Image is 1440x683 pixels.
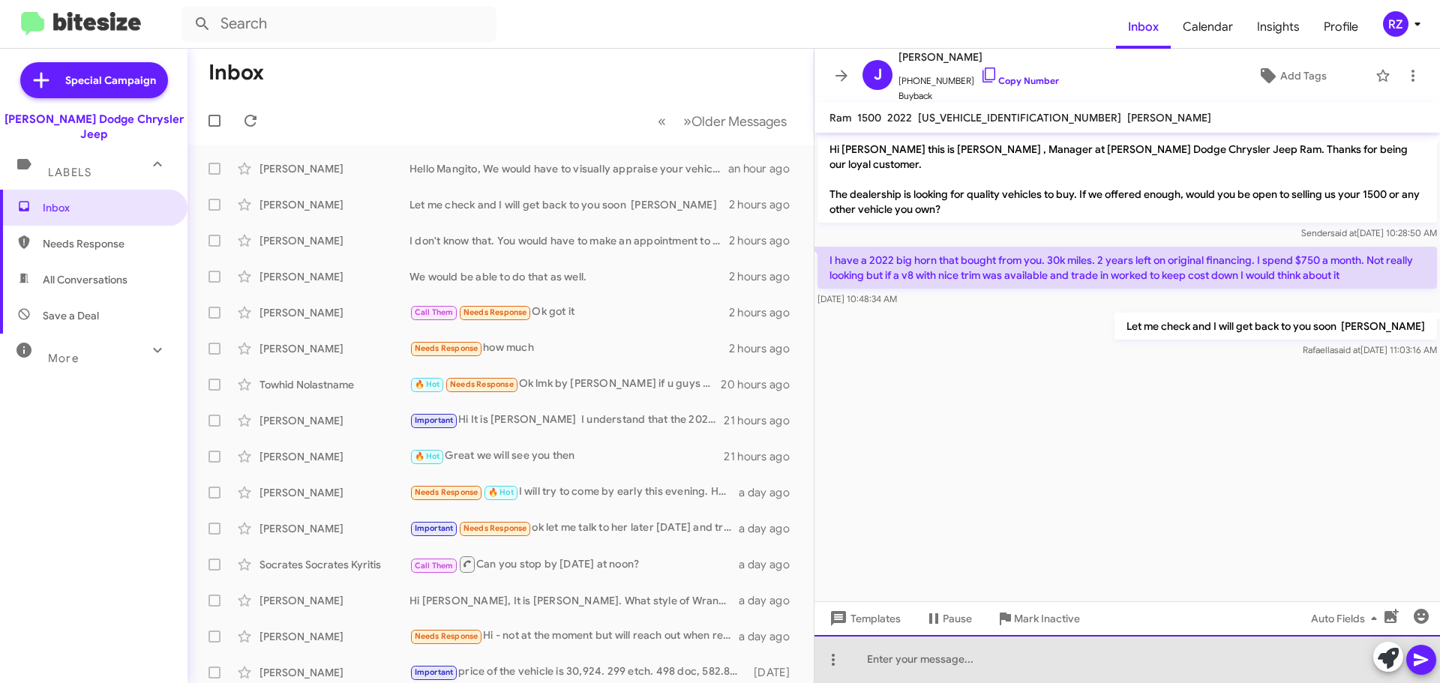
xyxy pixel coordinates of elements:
[1116,5,1171,49] a: Inbox
[674,106,796,136] button: Next
[409,161,728,176] div: Hello Mangito, We would have to visually appraise your vehicle. When are you available to come in...
[1114,313,1437,340] p: Let me check and I will get back to you soon [PERSON_NAME]
[814,605,913,632] button: Templates
[43,236,170,251] span: Needs Response
[259,629,409,644] div: [PERSON_NAME]
[259,485,409,500] div: [PERSON_NAME]
[1014,605,1080,632] span: Mark Inactive
[898,48,1059,66] span: [PERSON_NAME]
[724,413,802,428] div: 21 hours ago
[874,63,882,87] span: J
[729,305,802,320] div: 2 hours ago
[913,605,984,632] button: Pause
[415,451,440,461] span: 🔥 Hot
[43,308,99,323] span: Save a Deal
[649,106,675,136] button: Previous
[259,269,409,284] div: [PERSON_NAME]
[721,377,802,392] div: 20 hours ago
[729,197,802,212] div: 2 hours ago
[1280,62,1327,89] span: Add Tags
[943,605,972,632] span: Pause
[259,521,409,536] div: [PERSON_NAME]
[1301,227,1437,238] span: Sender [DATE] 10:28:50 AM
[984,605,1092,632] button: Mark Inactive
[409,628,739,645] div: Hi - not at the moment but will reach out when ready Thanks
[649,106,796,136] nav: Page navigation example
[1245,5,1312,49] span: Insights
[65,73,156,88] span: Special Campaign
[1127,111,1211,124] span: [PERSON_NAME]
[488,487,514,497] span: 🔥 Hot
[1370,11,1423,37] button: RZ
[409,484,739,501] div: I will try to come by early this evening. How late are you open
[415,343,478,353] span: Needs Response
[739,521,802,536] div: a day ago
[43,272,127,287] span: All Conversations
[409,197,729,212] div: Let me check and I will get back to you soon [PERSON_NAME]
[817,247,1437,289] p: I have a 2022 big horn that bought from you. 30k miles. 2 years left on original financing. I spe...
[1330,227,1357,238] span: said at
[826,605,901,632] span: Templates
[857,111,881,124] span: 1500
[20,62,168,98] a: Special Campaign
[1299,605,1395,632] button: Auto Fields
[463,307,527,317] span: Needs Response
[43,200,170,215] span: Inbox
[409,555,739,574] div: Can you stop by [DATE] at noon?
[1303,344,1437,355] span: Rafaella [DATE] 11:03:16 AM
[415,561,454,571] span: Call Them
[409,269,729,284] div: We would be able to do that as well.
[415,379,440,389] span: 🔥 Hot
[1312,5,1370,49] a: Profile
[409,448,724,465] div: Great we will see you then
[259,161,409,176] div: [PERSON_NAME]
[259,413,409,428] div: [PERSON_NAME]
[1214,62,1368,89] button: Add Tags
[409,304,729,321] div: Ok got it
[658,112,666,130] span: «
[409,664,746,681] div: price of the vehicle is 30,924. 299 etch. 498 doc, 582.89 is estimated dmv (any overage you will ...
[1311,605,1383,632] span: Auto Fields
[724,449,802,464] div: 21 hours ago
[415,631,478,641] span: Needs Response
[415,487,478,497] span: Needs Response
[415,415,454,425] span: Important
[259,665,409,680] div: [PERSON_NAME]
[415,307,454,317] span: Call Them
[691,113,787,130] span: Older Messages
[259,449,409,464] div: [PERSON_NAME]
[181,6,496,42] input: Search
[739,629,802,644] div: a day ago
[415,523,454,533] span: Important
[729,233,802,248] div: 2 hours ago
[829,111,851,124] span: Ram
[409,376,721,393] div: Ok lmk by [PERSON_NAME] if u guys trying to let it go. I have to make decision by [PERSON_NAME]
[729,341,802,356] div: 2 hours ago
[259,557,409,572] div: Socrates Socrates Kyritis
[259,341,409,356] div: [PERSON_NAME]
[259,593,409,608] div: [PERSON_NAME]
[817,293,897,304] span: [DATE] 10:48:34 AM
[739,485,802,500] div: a day ago
[728,161,802,176] div: an hour ago
[683,112,691,130] span: »
[48,352,79,365] span: More
[259,233,409,248] div: [PERSON_NAME]
[817,136,1437,223] p: Hi [PERSON_NAME] this is [PERSON_NAME] , Manager at [PERSON_NAME] Dodge Chrysler Jeep Ram. Thanks...
[259,305,409,320] div: [PERSON_NAME]
[208,61,264,85] h1: Inbox
[980,75,1059,86] a: Copy Number
[739,593,802,608] div: a day ago
[409,520,739,537] div: ok let me talk to her later [DATE] and try to coordinate, she is an elementary school teacher so ...
[898,88,1059,103] span: Buyback
[259,377,409,392] div: Towhid Nolastname
[729,269,802,284] div: 2 hours ago
[1171,5,1245,49] a: Calendar
[409,412,724,429] div: Hi It is [PERSON_NAME] I understand that the 2026 Grand Cherokee release is some time in the firs...
[887,111,912,124] span: 2022
[259,197,409,212] div: [PERSON_NAME]
[918,111,1121,124] span: [US_VEHICLE_IDENTIFICATION_NUMBER]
